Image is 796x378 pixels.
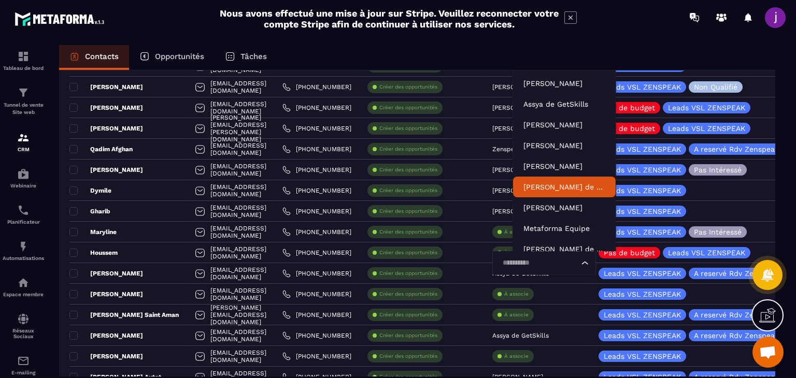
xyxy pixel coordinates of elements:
img: scheduler [17,204,30,216]
p: [PERSON_NAME] [69,124,143,133]
p: Webinaire [3,183,44,188]
p: À associe [504,311,529,318]
p: À associe [504,290,529,298]
p: Contacts [85,52,119,61]
a: Tâches [215,45,277,70]
p: Leads VSL ZENSPEAK [604,146,681,153]
p: [PERSON_NAME] [69,269,143,278]
a: social-networksocial-networkRéseaux Sociaux [3,305,44,347]
p: À associe [504,249,529,256]
p: A reservé Rdv Zenspeak [694,311,779,318]
p: Leads VSL ZENSPEAK [604,228,681,236]
p: Créer des opportunités [379,228,437,236]
p: Léna MAIREY [523,120,605,130]
p: A reservé Rdv Zenspeak [694,146,779,153]
p: Marilyne de Getskills [523,244,605,254]
a: [PHONE_NUMBER] [282,207,351,215]
p: Créer des opportunités [379,311,437,318]
p: Créer des opportunités [379,353,437,360]
p: [PERSON_NAME] de GetSkills [492,187,582,194]
p: Leads VSL ZENSPEAK [604,270,681,277]
p: Leads VSL ZENSPEAK [668,125,745,132]
a: [PHONE_NUMBER] [282,311,351,319]
p: Créer des opportunités [379,187,437,194]
a: automationsautomationsWebinaire [3,160,44,196]
a: Opportunités [129,45,215,70]
a: [PHONE_NUMBER] [282,352,351,360]
div: Ouvrir le chat [752,337,784,368]
a: [PHONE_NUMBER] [282,104,351,112]
p: Timéo DELALEX [523,202,605,213]
a: [PHONE_NUMBER] [282,145,351,153]
a: formationformationCRM [3,124,44,160]
p: Leads VSL ZENSPEAK [604,83,681,91]
p: À associe [504,353,529,360]
p: Maryline [69,228,117,236]
a: Contacts [59,45,129,70]
p: Planificateur [3,219,44,225]
a: [PHONE_NUMBER] [282,186,351,195]
p: Réseaux Sociaux [3,328,44,339]
img: automations [17,277,30,289]
p: [PERSON_NAME] de GetSkills [492,83,582,91]
p: E-mailing [3,370,44,375]
p: [PERSON_NAME] [69,331,143,340]
p: Frédéric GUEYE [523,161,605,171]
p: Pas de budget [604,249,655,256]
p: Pas Intéressé [694,166,742,173]
p: Pas Intéressé [694,228,742,236]
img: automations [17,168,30,180]
p: Pas de budget [604,104,655,111]
p: Automatisations [3,255,44,261]
p: Leads VSL ZENSPEAK [604,353,681,360]
p: [PERSON_NAME] [69,290,143,298]
p: Créer des opportunités [379,290,437,298]
p: Créer des opportunités [379,146,437,153]
p: Gharib [69,207,110,215]
img: formation [17,86,30,99]
p: Metaforma Equipe [523,223,605,234]
p: [PERSON_NAME] de GetSkills [492,208,582,215]
p: Créer des opportunités [379,83,437,91]
p: Leads VSL ZENSPEAK [604,208,681,215]
img: automations [17,240,30,253]
a: [PHONE_NUMBER] [282,269,351,278]
img: logo [15,9,108,28]
p: Houssem [69,249,118,257]
p: Opportunités [155,52,204,61]
p: Créer des opportunités [379,332,437,339]
img: email [17,355,30,367]
h2: Nous avons effectué une mise à jour sur Stripe. Veuillez reconnecter votre compte Stripe afin de ... [219,8,559,30]
p: [PERSON_NAME] de GetSkills [492,166,582,173]
div: Search for option [492,251,596,275]
p: [PERSON_NAME] [69,352,143,360]
img: social-network [17,313,30,325]
a: [PHONE_NUMBER] [282,249,351,257]
a: [PHONE_NUMBER] [282,166,351,174]
p: Assya de GetSkills [523,99,605,109]
p: [PERSON_NAME] Saint Aman [69,311,179,319]
p: Créer des opportunités [379,104,437,111]
p: Créer des opportunités [379,166,437,173]
p: Créer des opportunités [379,249,437,256]
img: formation [17,50,30,63]
p: Espace membre [3,292,44,297]
p: Dymile [69,186,111,195]
p: Zenspeak Formations [492,146,557,153]
p: Créer des opportunités [379,208,437,215]
p: Créer des opportunités [379,270,437,277]
p: Pas de budget [604,125,655,132]
p: Leads VSL ZENSPEAK [604,332,681,339]
p: Leads VSL ZENSPEAK [668,249,745,256]
p: Leads VSL ZENSPEAK [604,166,681,173]
p: Créer des opportunités [379,125,437,132]
p: [PERSON_NAME] [69,83,143,91]
a: schedulerschedulerPlanificateur [3,196,44,232]
p: Non Qualifié [694,83,737,91]
a: [PHONE_NUMBER] [282,228,351,236]
p: Leads VSL ZENSPEAK [604,187,681,194]
a: automationsautomationsAutomatisations [3,232,44,269]
a: formationformationTunnel de vente Site web [3,79,44,124]
input: Search for option [499,257,579,269]
a: formationformationTableau de bord [3,42,44,79]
